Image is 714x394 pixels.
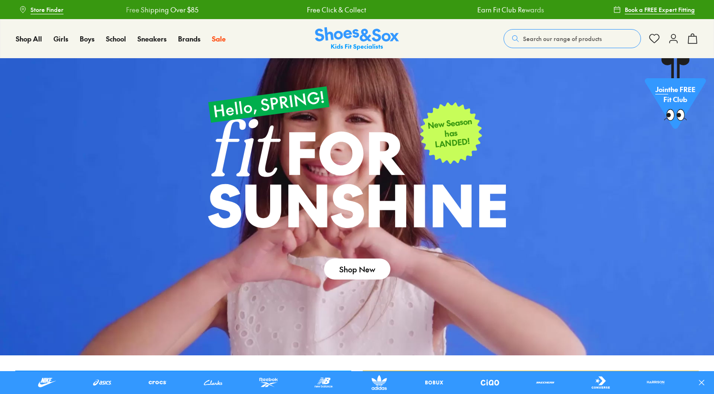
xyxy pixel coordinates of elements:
[19,1,63,18] a: Store Finder
[212,34,226,44] a: Sale
[324,259,390,280] a: Shop New
[106,34,126,44] a: School
[645,77,706,112] p: the FREE Fit Club
[178,34,200,43] span: Brands
[504,29,641,48] button: Search our range of products
[16,34,42,44] a: Shop All
[212,34,226,43] span: Sale
[16,34,42,43] span: Shop All
[315,27,399,51] img: SNS_Logo_Responsive.svg
[53,34,68,44] a: Girls
[301,5,360,15] a: Free Click & Collect
[80,34,94,44] a: Boys
[53,34,68,43] span: Girls
[472,5,538,15] a: Earn Fit Club Rewards
[80,34,94,43] span: Boys
[120,5,192,15] a: Free Shipping Over $85
[31,5,63,14] span: Store Finder
[137,34,167,43] span: Sneakers
[137,34,167,44] a: Sneakers
[655,84,668,94] span: Join
[625,5,695,14] span: Book a FREE Expert Fitting
[613,1,695,18] a: Book a FREE Expert Fitting
[523,34,602,43] span: Search our range of products
[106,34,126,43] span: School
[10,330,48,365] iframe: Gorgias live chat messenger
[178,34,200,44] a: Brands
[645,58,706,134] a: Jointhe FREE Fit Club
[315,27,399,51] a: Shoes & Sox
